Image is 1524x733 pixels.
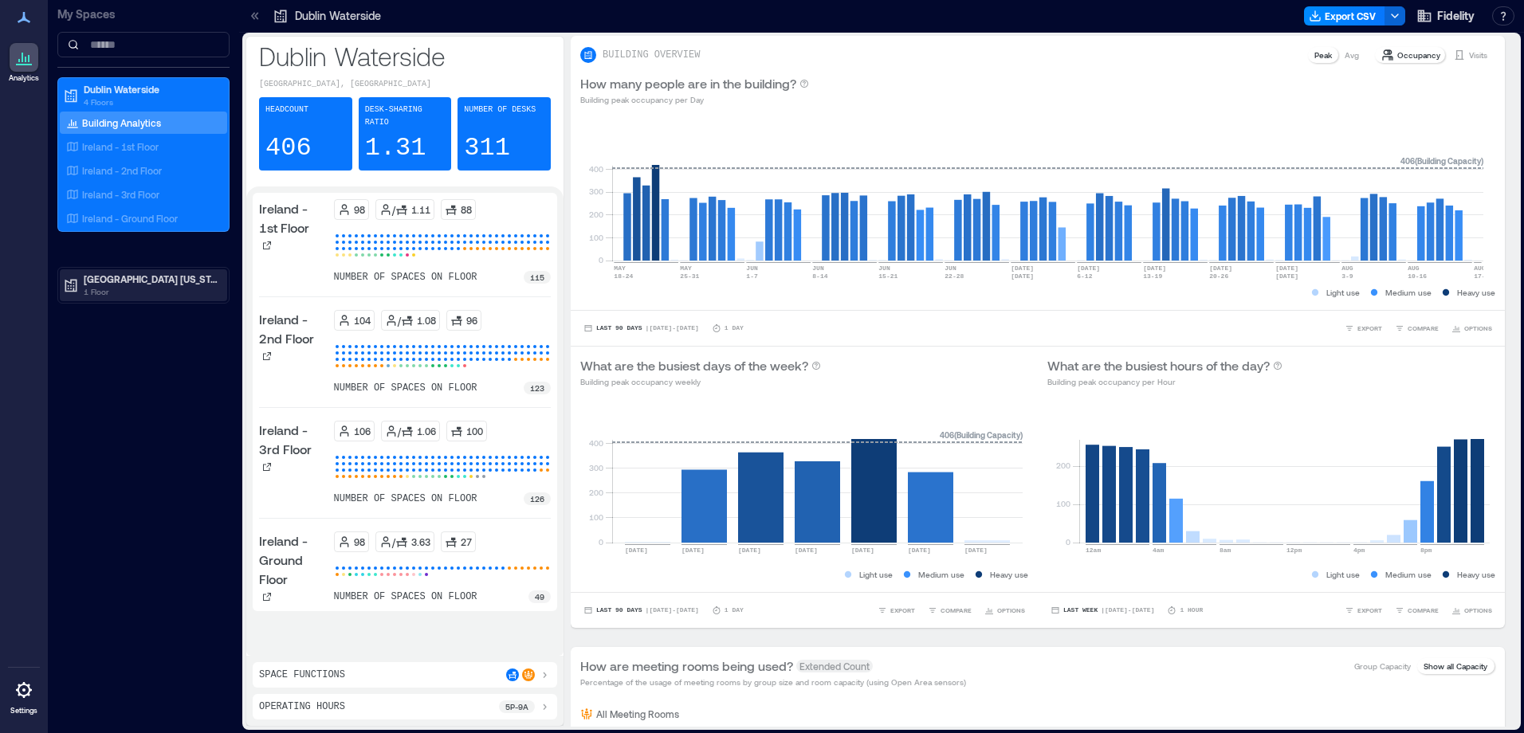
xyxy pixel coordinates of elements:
[859,568,893,581] p: Light use
[461,203,472,216] p: 88
[614,272,633,280] text: 18-24
[417,425,436,437] p: 1.06
[1420,547,1432,554] text: 8pm
[981,602,1028,618] button: OPTIONS
[1474,272,1493,280] text: 17-23
[1408,323,1439,333] span: COMPARE
[580,356,808,375] p: What are the busiest days of the week?
[4,38,44,88] a: Analytics
[10,706,37,715] p: Settings
[1286,547,1302,554] text: 12pm
[589,438,603,448] tspan: 400
[392,203,395,216] p: /
[1047,375,1282,388] p: Building peak occupancy per Hour
[1143,272,1162,280] text: 13-19
[1408,272,1427,280] text: 10-16
[1326,286,1360,299] p: Light use
[530,492,544,505] p: 126
[464,104,536,116] p: Number of Desks
[1011,272,1034,280] text: [DATE]
[1056,499,1070,508] tspan: 100
[1326,568,1360,581] p: Light use
[9,73,39,83] p: Analytics
[295,8,381,24] p: Dublin Waterside
[84,285,218,298] p: 1 Floor
[84,272,218,285] p: [GEOGRAPHIC_DATA] [US_STATE]
[599,255,603,265] tspan: 0
[1385,568,1432,581] p: Medium use
[1464,323,1492,333] span: OPTIONS
[945,265,956,272] text: JUN
[259,310,328,348] p: Ireland - 2nd Floor
[411,203,430,216] p: 1.11
[599,537,603,547] tspan: 0
[580,657,793,676] p: How are meeting rooms being used?
[795,547,818,554] text: [DATE]
[398,425,401,437] p: /
[82,188,159,201] p: Ireland - 3rd Floor
[589,488,603,497] tspan: 200
[1457,286,1495,299] p: Heavy use
[589,463,603,472] tspan: 300
[417,314,436,327] p: 1.08
[878,265,890,272] text: JUN
[746,272,758,280] text: 1-7
[1180,606,1203,615] p: 1 Hour
[464,132,510,164] p: 311
[1314,49,1332,61] p: Peak
[354,203,365,216] p: 98
[1275,272,1298,280] text: [DATE]
[614,265,626,272] text: MAY
[1424,660,1487,672] p: Show all Capacity
[466,314,477,327] p: 96
[259,78,551,91] p: [GEOGRAPHIC_DATA], [GEOGRAPHIC_DATA]
[259,199,328,237] p: Ireland - 1st Floor
[851,547,874,554] text: [DATE]
[1304,6,1385,25] button: Export CSV
[580,320,702,336] button: Last 90 Days |[DATE]-[DATE]
[1448,320,1495,336] button: OPTIONS
[466,425,483,437] p: 100
[82,116,161,129] p: Building Analytics
[1153,547,1165,554] text: 4am
[1047,356,1270,375] p: What are the busiest hours of the day?
[1077,265,1100,272] text: [DATE]
[411,535,430,548] p: 3.63
[354,535,365,548] p: 98
[890,606,915,615] span: EXPORT
[589,512,603,522] tspan: 100
[964,547,988,554] text: [DATE]
[1357,606,1382,615] span: EXPORT
[265,104,308,116] p: Headcount
[925,602,975,618] button: COMPARE
[530,382,544,394] p: 123
[1341,265,1353,272] text: AUG
[908,547,931,554] text: [DATE]
[1357,323,1382,333] span: EXPORT
[680,272,699,280] text: 25-31
[1412,3,1479,29] button: Fidelity
[259,668,345,681] p: Space Functions
[1056,461,1070,470] tspan: 200
[84,83,218,96] p: Dublin Waterside
[1464,606,1492,615] span: OPTIONS
[812,272,827,280] text: 8-14
[580,676,966,688] p: Percentage of the usage of meeting rooms by group size and room capacity (using Open Area sensors)
[680,265,692,272] text: MAY
[738,547,761,554] text: [DATE]
[1448,602,1495,618] button: OPTIONS
[589,233,603,242] tspan: 100
[990,568,1028,581] p: Heavy use
[1392,320,1442,336] button: COMPARE
[1457,568,1495,581] p: Heavy use
[1354,660,1411,672] p: Group Capacity
[1469,49,1487,61] p: Visits
[398,314,401,327] p: /
[1086,547,1101,554] text: 12am
[1392,602,1442,618] button: COMPARE
[580,93,809,106] p: Building peak occupancy per Day
[1474,265,1486,272] text: AUG
[1047,602,1157,618] button: Last Week |[DATE]-[DATE]
[1341,320,1385,336] button: EXPORT
[535,590,544,603] p: 49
